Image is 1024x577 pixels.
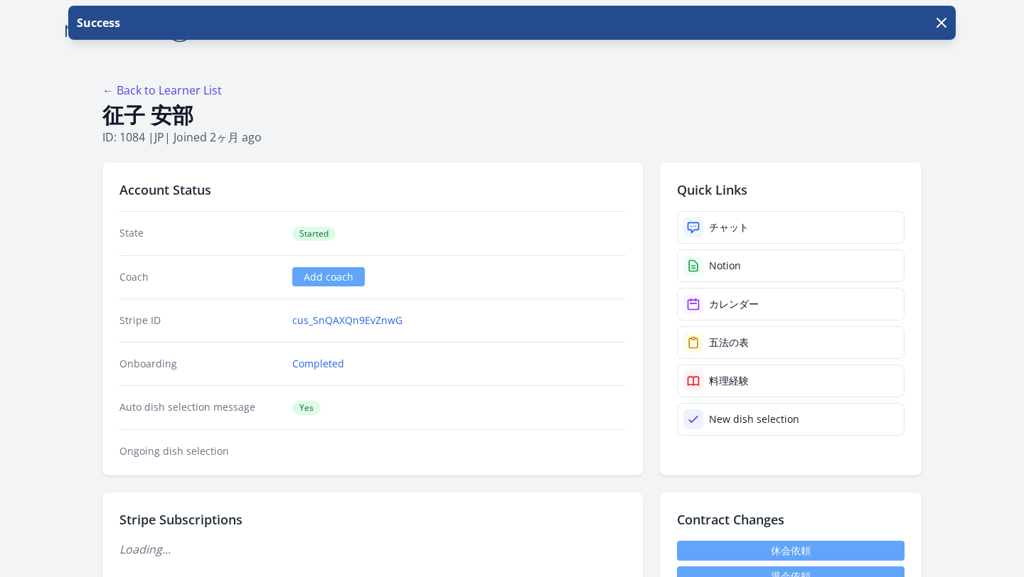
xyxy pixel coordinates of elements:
[677,211,905,244] a: チャット
[709,335,749,350] div: 五法の表
[709,412,799,426] div: New dish selection
[102,82,222,98] a: ← Back to Learner List
[292,357,344,371] a: Completed
[119,444,281,458] dt: Ongoing dish selection
[709,259,741,273] div: Notion
[154,129,164,145] span: jp
[119,270,281,284] dt: Coach
[119,400,281,415] dt: Auto dish selection message
[292,313,402,328] a: cus_SnQAXQn9EvZnwG
[119,180,626,200] h2: Account Status
[102,129,922,146] p: ID: 1084 | | Joined 2ヶ月 ago
[74,14,120,31] p: Success
[119,313,281,328] dt: Stripe ID
[292,401,321,415] span: Yes
[119,541,626,558] p: Loading...
[119,509,626,529] h2: Stripe Subscriptions
[119,226,281,241] dt: State
[677,541,905,561] a: 休会依頼
[677,180,905,200] h2: Quick Links
[677,509,905,529] h2: Contract Changes
[677,365,905,397] a: 料理経験
[709,374,749,388] div: 料理経験
[102,102,922,129] h1: 征子 安部
[677,288,905,320] a: カレンダー
[677,249,905,282] a: Notion
[292,267,365,286] a: Add coach
[119,357,281,371] dt: Onboarding
[709,297,759,311] div: カレンダー
[709,220,749,234] div: チャット
[677,326,905,359] a: 五法の表
[292,227,336,241] span: Started
[677,403,905,436] a: New dish selection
